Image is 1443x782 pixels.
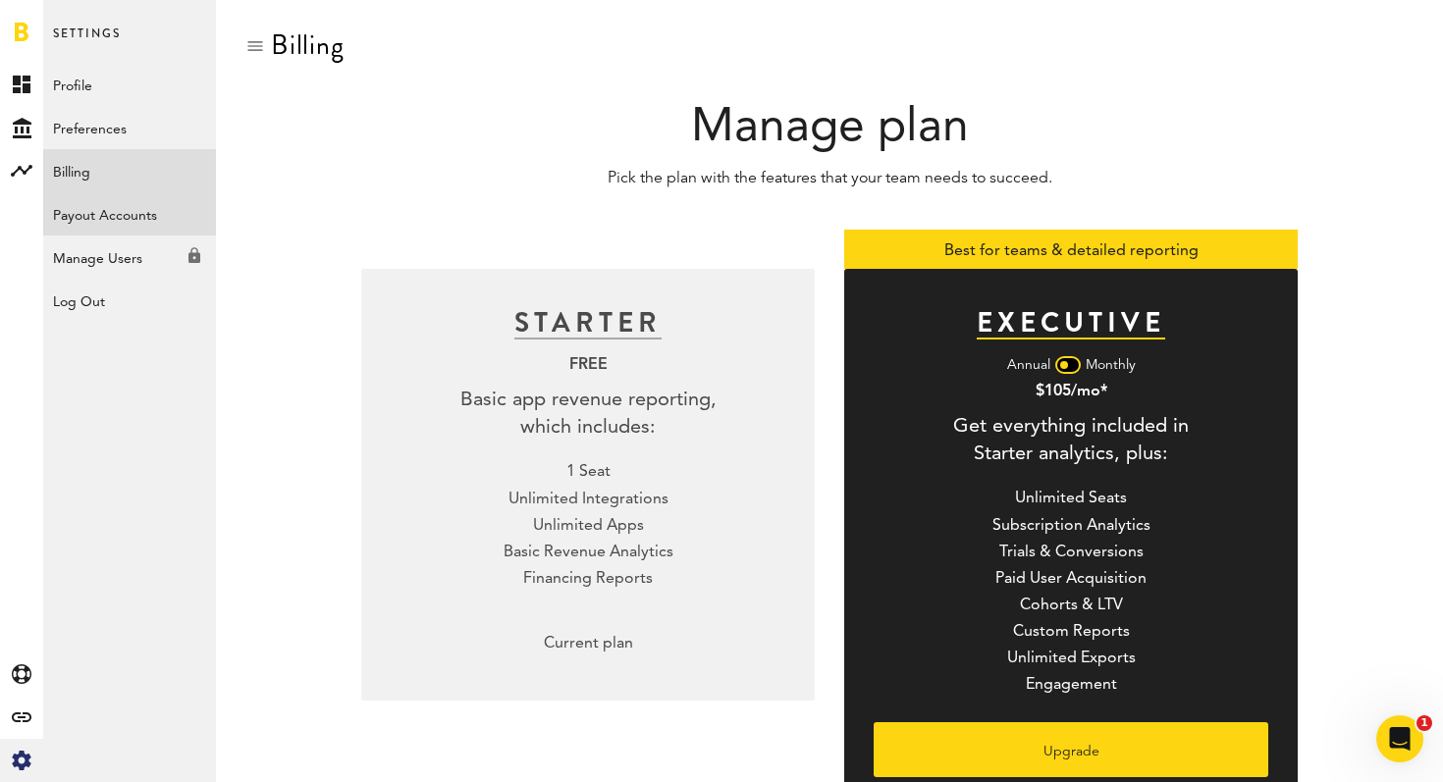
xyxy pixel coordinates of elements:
[245,167,1414,190] p: Pick the plan with the features that your team needs to succeed.
[992,515,1150,537] div: Subscription Analytics
[992,621,1150,643] div: Custom Reports
[992,648,1150,669] div: Unlimited Exports
[992,674,1150,696] div: Engagement
[992,568,1150,590] div: Paid User Acquisition
[504,515,673,537] div: Unlimited Apps
[43,63,216,106] a: Profile
[43,106,216,149] a: Preferences
[43,192,216,235] a: Payout Accounts
[992,595,1150,616] div: Cohorts & LTV
[953,413,1189,468] div: Get everything included in Starter analytics, plus:
[691,105,969,152] span: Manage plan
[271,29,345,61] div: Billing
[1416,715,1432,731] span: 1
[977,308,1165,339] div: EXECUTIVE
[43,279,216,314] div: Log Out
[992,542,1150,563] div: Trials & Conversions
[504,461,673,484] div: 1 Seat
[514,308,662,339] div: STARTER
[504,542,673,563] div: Basic Revenue Analytics
[844,230,1298,269] div: Best for teams & detailed reporting
[504,568,673,590] div: Financing Reports
[391,616,785,671] div: Current plan
[874,722,1268,777] button: Upgrade
[460,387,717,442] div: Basic app revenue reporting, which includes:
[43,235,216,271] div: Available only for Executive Analytics subscribers and funding clients
[504,489,673,510] div: Unlimited Integrations
[992,488,1150,510] div: Unlimited Seats
[41,14,112,31] span: Support
[1376,715,1423,762] iframe: Intercom live chat
[53,22,121,63] span: Settings
[1007,355,1050,375] div: Annual
[43,149,216,192] a: Billing
[569,353,608,377] div: FREE
[1036,380,1107,403] div: $105/mo*
[1086,355,1136,375] div: Monthly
